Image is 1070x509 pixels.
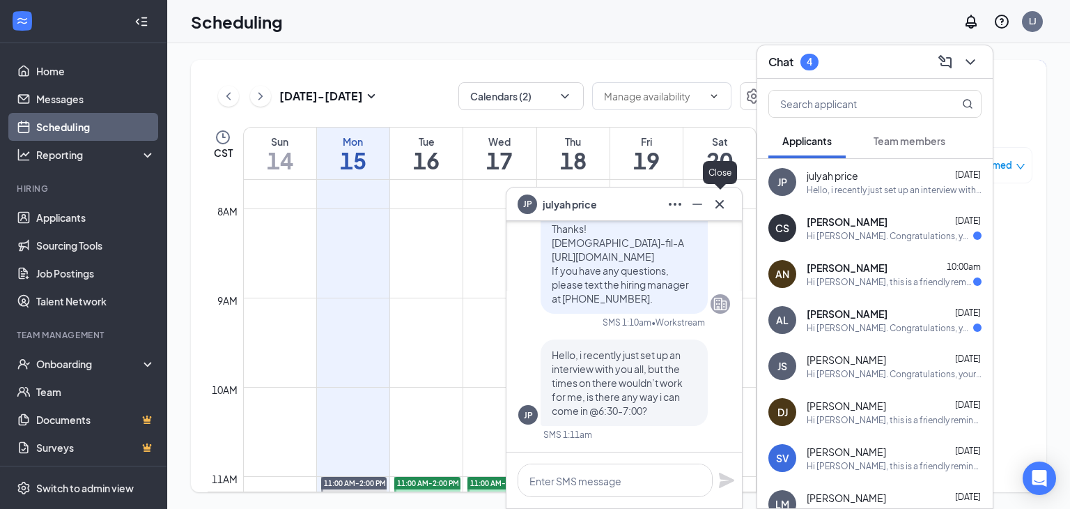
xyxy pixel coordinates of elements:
[36,57,155,85] a: Home
[745,88,762,105] svg: Settings
[390,135,463,149] div: Tue
[807,368,982,380] div: Hi [PERSON_NAME]. Congratulations, your meeting with [DEMOGRAPHIC_DATA]-fil-A for Back of House T...
[537,128,610,179] a: September 18, 2025
[36,481,134,495] div: Switch to admin view
[317,135,389,149] div: Mon
[36,204,155,231] a: Applicants
[708,91,720,102] svg: ChevronDown
[543,197,597,212] span: julyah price
[470,478,532,488] span: 11:00 AM-2:00 PM
[134,15,148,29] svg: Collapse
[363,88,380,105] svg: SmallChevronDown
[15,14,29,28] svg: WorkstreamLogo
[807,261,887,275] span: [PERSON_NAME]
[1029,15,1037,27] div: LJ
[934,51,956,73] button: ComposeMessage
[463,128,536,179] a: September 17, 2025
[807,445,886,459] span: [PERSON_NAME]
[250,86,271,107] button: ChevronRight
[463,149,536,172] h1: 17
[604,89,703,104] input: Manage availability
[390,128,463,179] a: September 16, 2025
[317,128,389,179] a: September 15, 2025
[244,149,316,172] h1: 14
[36,406,155,434] a: DocumentsCrown
[740,82,768,110] button: Settings
[807,276,973,288] div: Hi [PERSON_NAME], this is a friendly reminder. Your meeting with [DEMOGRAPHIC_DATA]-fil-A for Bac...
[959,51,982,73] button: ChevronDown
[708,193,731,215] button: Cross
[874,135,945,147] span: Team members
[776,451,789,465] div: SV
[963,13,979,30] svg: Notifications
[218,86,239,107] button: ChevronLeft
[397,478,459,488] span: 11:00 AM-2:00 PM
[1016,162,1025,172] span: down
[17,481,31,495] svg: Settings
[543,429,592,441] div: SMS 1:11am
[244,135,316,149] div: Sun
[776,313,789,327] div: AL
[603,317,651,328] div: SMS 1:10am
[36,231,155,259] a: Sourcing Tools
[36,85,155,113] a: Messages
[807,56,812,68] div: 4
[215,129,231,146] svg: Clock
[777,359,787,373] div: JS
[683,135,756,149] div: Sat
[683,149,756,172] h1: 20
[962,54,979,70] svg: ChevronDown
[955,400,981,410] span: [DATE]
[711,196,728,213] svg: Cross
[222,88,235,105] svg: ChevronLeft
[537,135,610,149] div: Thu
[807,491,886,505] span: [PERSON_NAME]
[955,169,981,180] span: [DATE]
[807,460,982,472] div: Hi [PERSON_NAME], this is a friendly reminder. Your interview with [DEMOGRAPHIC_DATA]-fil-A for F...
[962,98,973,109] svg: MagnifyingGlass
[686,193,708,215] button: Minimize
[807,307,887,321] span: [PERSON_NAME]
[610,128,683,179] a: September 19, 2025
[552,349,683,417] span: Hello, i recently just set up an interview with you all, but the times on there wouldn’t work for...
[777,175,787,189] div: JP
[537,149,610,172] h1: 18
[955,307,981,318] span: [DATE]
[807,184,982,196] div: Hello, i recently just set up an interview with you all, but the times on there wouldn’t work for...
[209,382,240,397] div: 10am
[215,204,240,219] div: 8am
[458,82,584,110] button: Calendars (2)ChevronDown
[667,196,683,213] svg: Ellipses
[36,434,155,462] a: SurveysCrown
[947,261,981,272] span: 10:00am
[610,149,683,172] h1: 19
[17,329,153,341] div: Team Management
[215,293,240,308] div: 9am
[807,399,886,413] span: [PERSON_NAME]
[17,357,31,371] svg: UserCheck
[782,135,832,147] span: Applicants
[463,135,536,149] div: Wed
[610,135,683,149] div: Fri
[317,149,389,172] h1: 15
[36,113,155,141] a: Scheduling
[254,88,267,105] svg: ChevronRight
[807,322,973,334] div: Hi [PERSON_NAME]. Congratulations, your meeting with [DEMOGRAPHIC_DATA]-fil-A for Back of House T...
[807,230,973,242] div: Hi [PERSON_NAME]. Congratulations, your meeting with [DEMOGRAPHIC_DATA]-fil-A for Front of House ...
[524,409,533,421] div: JP
[703,161,737,184] div: Close
[807,353,886,367] span: [PERSON_NAME]
[955,492,981,502] span: [DATE]
[191,10,283,33] h1: Scheduling
[390,149,463,172] h1: 16
[777,405,788,419] div: DJ
[17,148,31,162] svg: Analysis
[36,378,155,406] a: Team
[955,215,981,226] span: [DATE]
[683,128,756,179] a: September 20, 2025
[955,446,981,456] span: [DATE]
[214,146,233,160] span: CST
[937,54,954,70] svg: ComposeMessage
[36,357,144,371] div: Onboarding
[769,91,934,117] input: Search applicant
